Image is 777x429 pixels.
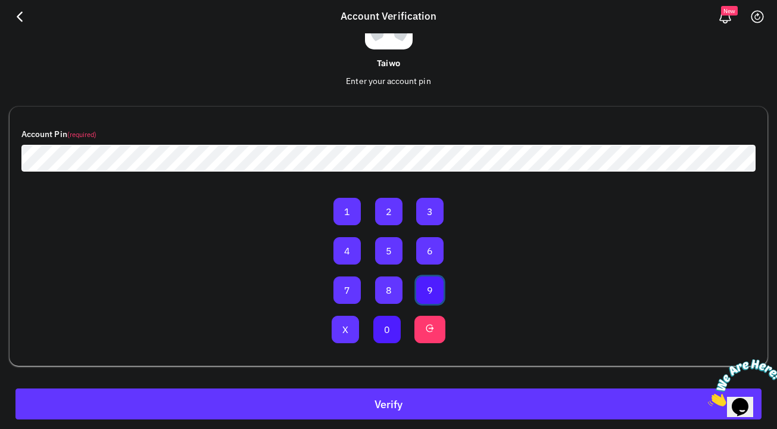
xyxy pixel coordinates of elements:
button: 5 [375,237,402,265]
span: New [721,6,738,15]
button: 6 [416,237,444,265]
iframe: chat widget [703,355,777,411]
button: 4 [333,237,361,265]
button: 2 [375,198,402,225]
span: Enter your account pin [346,76,430,86]
button: 8 [375,276,402,304]
div: Account Verification [335,9,442,24]
button: 3 [416,198,444,225]
label: Account Pin [21,128,96,141]
button: 1 [333,198,361,225]
small: (required) [67,130,97,139]
button: X [332,316,359,343]
button: 0 [373,316,401,343]
h6: Taiwo [10,59,767,69]
button: Verify [15,388,762,419]
button: 9 [416,276,444,304]
img: Chat attention grabber [5,5,79,52]
button: 7 [333,276,361,304]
